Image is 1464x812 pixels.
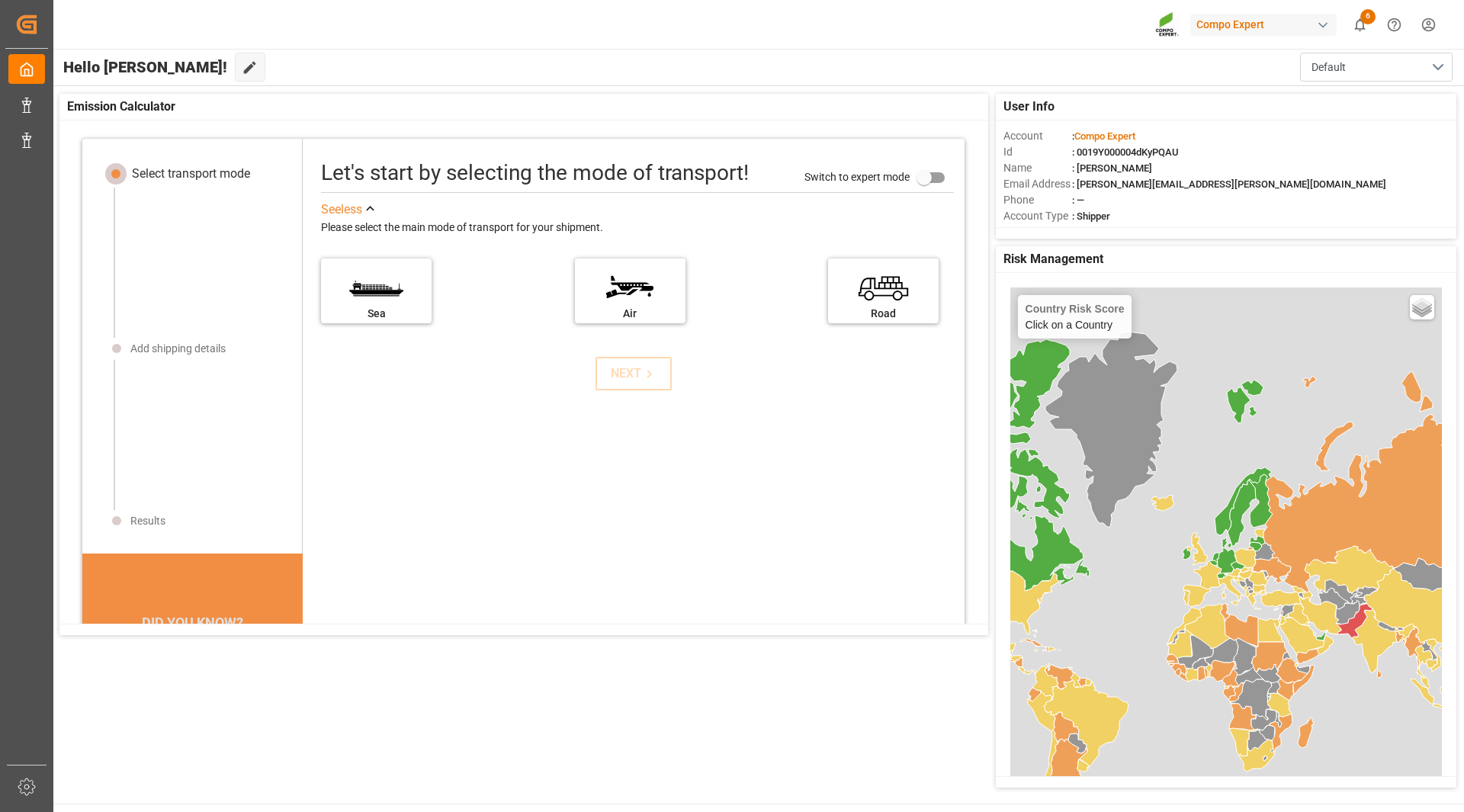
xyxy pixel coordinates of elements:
[132,165,250,183] div: Select transport mode
[1343,8,1377,42] button: show 6 new notifications
[67,98,175,116] span: Emission Calculator
[1026,303,1125,331] div: Click on a Country
[804,170,910,182] span: Switch to expert mode
[321,157,749,189] div: Let's start by selecting the mode of transport!
[1072,162,1152,174] span: : [PERSON_NAME]
[596,357,672,390] button: NEXT
[1003,160,1072,176] span: Name
[321,219,954,237] div: Please select the main mode of transport for your shipment.
[611,364,657,383] div: NEXT
[1377,8,1411,42] button: Help Center
[329,306,424,322] div: Sea
[1300,53,1453,82] button: open menu
[836,306,931,322] div: Road
[583,306,678,322] div: Air
[1003,176,1072,192] span: Email Address
[1072,178,1386,190] span: : [PERSON_NAME][EMAIL_ADDRESS][PERSON_NAME][DOMAIN_NAME]
[1190,14,1337,36] div: Compo Expert
[63,53,227,82] span: Hello [PERSON_NAME]!
[1190,10,1343,39] button: Compo Expert
[1360,9,1376,24] span: 6
[1003,208,1072,224] span: Account Type
[1003,128,1072,144] span: Account
[1003,98,1055,116] span: User Info
[1003,144,1072,160] span: Id
[1155,11,1180,38] img: Screenshot%202023-09-29%20at%2010.02.21.png_1712312052.png
[1072,194,1084,206] span: : —
[1072,210,1110,222] span: : Shipper
[1074,130,1135,142] span: Compo Expert
[1072,130,1135,142] span: :
[321,201,362,219] div: See less
[1026,303,1125,315] h4: Country Risk Score
[1072,146,1179,158] span: : 0019Y000004dKyPQAU
[82,607,303,639] div: DID YOU KNOW?
[1410,295,1434,319] a: Layers
[130,513,165,529] div: Results
[130,341,226,357] div: Add shipping details
[1311,59,1346,75] span: Default
[1003,250,1103,268] span: Risk Management
[1003,192,1072,208] span: Phone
